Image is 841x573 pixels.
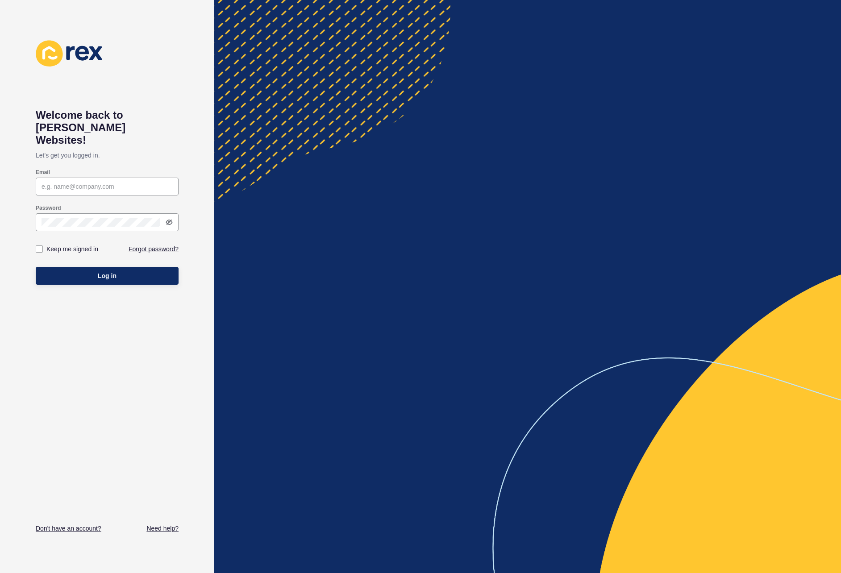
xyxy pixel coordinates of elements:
[98,271,117,280] span: Log in
[36,146,179,164] p: Let's get you logged in.
[36,204,61,212] label: Password
[36,109,179,146] h1: Welcome back to [PERSON_NAME] Websites!
[46,245,98,253] label: Keep me signed in
[36,169,50,176] label: Email
[129,245,179,253] a: Forgot password?
[36,524,101,533] a: Don't have an account?
[36,267,179,285] button: Log in
[42,182,173,191] input: e.g. name@company.com
[146,524,179,533] a: Need help?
